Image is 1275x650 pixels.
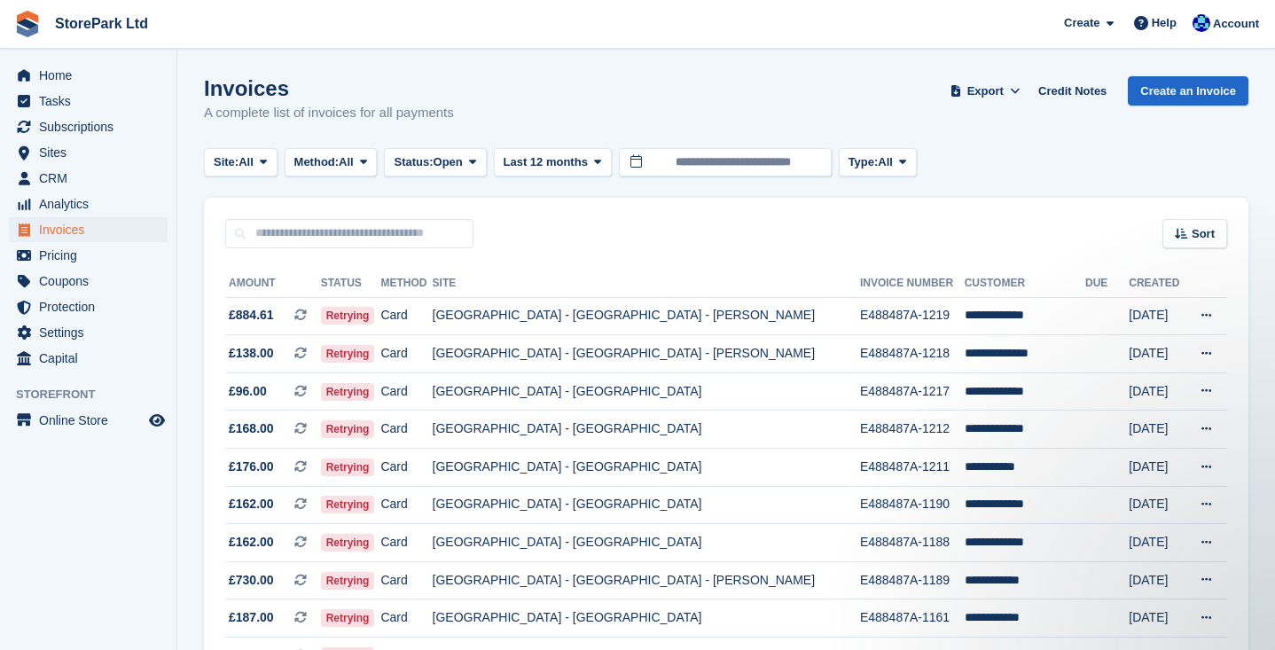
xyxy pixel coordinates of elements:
td: [GEOGRAPHIC_DATA] - [GEOGRAPHIC_DATA] [433,372,860,411]
h1: Invoices [204,76,454,100]
span: £168.00 [229,419,274,438]
span: £138.00 [229,344,274,363]
a: menu [9,63,168,88]
th: Invoice Number [860,270,965,298]
span: Help [1152,14,1177,32]
td: [GEOGRAPHIC_DATA] - [GEOGRAPHIC_DATA] [433,411,860,449]
span: Retrying [321,420,375,438]
span: Create [1064,14,1099,32]
td: [GEOGRAPHIC_DATA] - [GEOGRAPHIC_DATA] [433,599,860,638]
td: [DATE] [1129,297,1185,335]
span: Type: [849,153,879,171]
span: Retrying [321,345,375,363]
span: Invoices [39,217,145,242]
th: Created [1129,270,1185,298]
span: Retrying [321,496,375,513]
span: Subscriptions [39,114,145,139]
span: Online Store [39,408,145,433]
span: All [878,153,893,171]
a: menu [9,346,168,371]
td: E488487A-1211 [860,449,965,487]
span: £162.00 [229,533,274,552]
th: Method [380,270,432,298]
td: [DATE] [1129,524,1185,562]
span: Storefront [16,386,176,403]
img: Donna [1193,14,1210,32]
button: Status: Open [384,148,486,177]
span: All [339,153,354,171]
span: £884.61 [229,306,274,325]
td: Card [380,599,432,638]
span: Account [1213,15,1259,33]
td: E488487A-1219 [860,297,965,335]
td: [DATE] [1129,372,1185,411]
td: [GEOGRAPHIC_DATA] - [GEOGRAPHIC_DATA] [433,486,860,524]
a: menu [9,294,168,319]
p: A complete list of invoices for all payments [204,103,454,123]
button: Export [946,76,1024,106]
span: Home [39,63,145,88]
a: menu [9,320,168,345]
a: menu [9,140,168,165]
td: [GEOGRAPHIC_DATA] - [GEOGRAPHIC_DATA] [433,524,860,562]
span: All [239,153,254,171]
td: Card [380,486,432,524]
td: Card [380,372,432,411]
td: [DATE] [1129,599,1185,638]
span: £96.00 [229,382,267,401]
a: menu [9,408,168,433]
span: Retrying [321,572,375,590]
td: [DATE] [1129,561,1185,599]
span: Settings [39,320,145,345]
span: £187.00 [229,608,274,627]
td: Card [380,449,432,487]
span: Site: [214,153,239,171]
button: Type: All [839,148,917,177]
a: Preview store [146,410,168,431]
a: menu [9,89,168,114]
a: menu [9,192,168,216]
span: Open [434,153,463,171]
td: [DATE] [1129,335,1185,373]
span: Last 12 months [504,153,588,171]
span: Export [967,82,1004,100]
a: menu [9,166,168,191]
td: Card [380,335,432,373]
span: Pricing [39,243,145,268]
span: Retrying [321,534,375,552]
td: [GEOGRAPHIC_DATA] - [GEOGRAPHIC_DATA] - [PERSON_NAME] [433,297,860,335]
a: StorePark Ltd [48,9,155,38]
span: Retrying [321,383,375,401]
span: Method: [294,153,340,171]
td: E488487A-1217 [860,372,965,411]
td: E488487A-1189 [860,561,965,599]
span: Capital [39,346,145,371]
span: Sites [39,140,145,165]
span: £162.00 [229,495,274,513]
span: £730.00 [229,571,274,590]
td: E488487A-1218 [860,335,965,373]
th: Status [321,270,381,298]
th: Amount [225,270,321,298]
a: menu [9,269,168,294]
td: [GEOGRAPHIC_DATA] - [GEOGRAPHIC_DATA] [433,449,860,487]
th: Customer [965,270,1085,298]
td: [DATE] [1129,486,1185,524]
td: [GEOGRAPHIC_DATA] - [GEOGRAPHIC_DATA] - [PERSON_NAME] [433,335,860,373]
td: [GEOGRAPHIC_DATA] - [GEOGRAPHIC_DATA] - [PERSON_NAME] [433,561,860,599]
span: Retrying [321,307,375,325]
a: menu [9,243,168,268]
a: menu [9,114,168,139]
img: stora-icon-8386f47178a22dfd0bd8f6a31ec36ba5ce8667c1dd55bd0f319d3a0aa187defe.svg [14,11,41,37]
td: E488487A-1190 [860,486,965,524]
a: menu [9,217,168,242]
button: Method: All [285,148,378,177]
a: Create an Invoice [1128,76,1248,106]
a: Credit Notes [1031,76,1114,106]
span: Sort [1192,225,1215,243]
td: [DATE] [1129,411,1185,449]
button: Site: All [204,148,278,177]
span: Tasks [39,89,145,114]
td: E488487A-1212 [860,411,965,449]
td: E488487A-1161 [860,599,965,638]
